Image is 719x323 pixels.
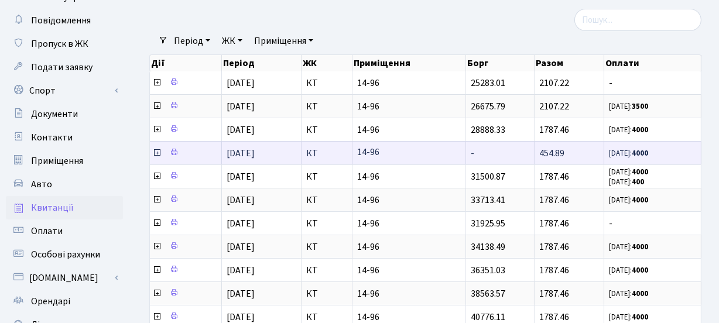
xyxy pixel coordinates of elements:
[227,217,255,230] span: [DATE]
[31,201,74,214] span: Квитанції
[471,287,505,300] span: 38563.57
[306,266,347,275] span: КТ
[357,219,461,228] span: 14-96
[466,55,535,71] th: Борг
[539,170,569,183] span: 1787.46
[632,167,648,177] b: 4000
[31,14,91,27] span: Повідомлення
[357,242,461,252] span: 14-96
[632,148,648,159] b: 4000
[357,289,461,298] span: 14-96
[227,100,255,113] span: [DATE]
[632,101,648,112] b: 3500
[227,147,255,160] span: [DATE]
[31,131,73,144] span: Контакти
[6,219,123,243] a: Оплати
[306,172,347,181] span: КТ
[632,288,648,299] b: 4000
[6,290,123,313] a: Орендарі
[227,194,255,207] span: [DATE]
[227,287,255,300] span: [DATE]
[357,102,461,111] span: 14-96
[6,126,123,149] a: Контакти
[609,125,648,135] small: [DATE]:
[471,77,505,90] span: 25283.01
[632,242,648,252] b: 4000
[227,77,255,90] span: [DATE]
[471,217,505,230] span: 31925.95
[609,177,644,187] small: [DATE]:
[609,148,648,159] small: [DATE]:
[306,149,347,158] span: КТ
[6,149,123,173] a: Приміщення
[31,37,88,50] span: Пропуск в ЖК
[217,31,247,51] a: ЖК
[31,108,78,121] span: Документи
[302,55,352,71] th: ЖК
[539,264,569,277] span: 1787.46
[6,56,123,79] a: Подати заявку
[535,55,604,71] th: Разом
[357,312,461,322] span: 14-96
[6,173,123,196] a: Авто
[31,295,70,308] span: Орендарі
[539,77,569,90] span: 2107.22
[150,55,222,71] th: Дії
[306,219,347,228] span: КТ
[357,78,461,88] span: 14-96
[249,31,318,51] a: Приміщення
[632,195,648,205] b: 4000
[306,125,347,135] span: КТ
[609,312,648,322] small: [DATE]:
[357,149,461,158] span: 14-96
[6,79,123,102] a: Спорт
[539,217,569,230] span: 1787.46
[539,194,569,207] span: 1787.46
[6,102,123,126] a: Документи
[539,147,564,160] span: 454.89
[31,61,93,74] span: Подати заявку
[471,147,474,160] span: -
[306,242,347,252] span: КТ
[539,123,569,136] span: 1787.46
[357,172,461,181] span: 14-96
[357,195,461,205] span: 14-96
[222,55,302,71] th: Період
[609,78,696,88] span: -
[306,195,347,205] span: КТ
[31,225,63,238] span: Оплати
[539,240,569,253] span: 1787.46
[609,101,648,112] small: [DATE]:
[31,248,100,261] span: Особові рахунки
[539,100,569,113] span: 2107.22
[574,9,701,31] input: Пошук...
[471,194,505,207] span: 33713.41
[6,243,123,266] a: Особові рахунки
[632,265,648,276] b: 4000
[31,154,83,167] span: Приміщення
[609,219,696,228] span: -
[609,242,648,252] small: [DATE]:
[632,125,648,135] b: 4000
[31,178,52,191] span: Авто
[471,240,505,253] span: 34138.49
[609,288,648,299] small: [DATE]:
[357,266,461,275] span: 14-96
[357,125,461,135] span: 14-96
[227,123,255,136] span: [DATE]
[632,312,648,322] b: 4000
[471,123,505,136] span: 28888.33
[6,9,123,32] a: Повідомлення
[169,31,215,51] a: Період
[604,55,701,71] th: Оплати
[306,289,347,298] span: КТ
[352,55,466,71] th: Приміщення
[227,264,255,277] span: [DATE]
[6,196,123,219] a: Квитанції
[471,170,505,183] span: 31500.87
[6,266,123,290] a: [DOMAIN_NAME]
[609,195,648,205] small: [DATE]:
[6,32,123,56] a: Пропуск в ЖК
[227,240,255,253] span: [DATE]
[306,312,347,322] span: КТ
